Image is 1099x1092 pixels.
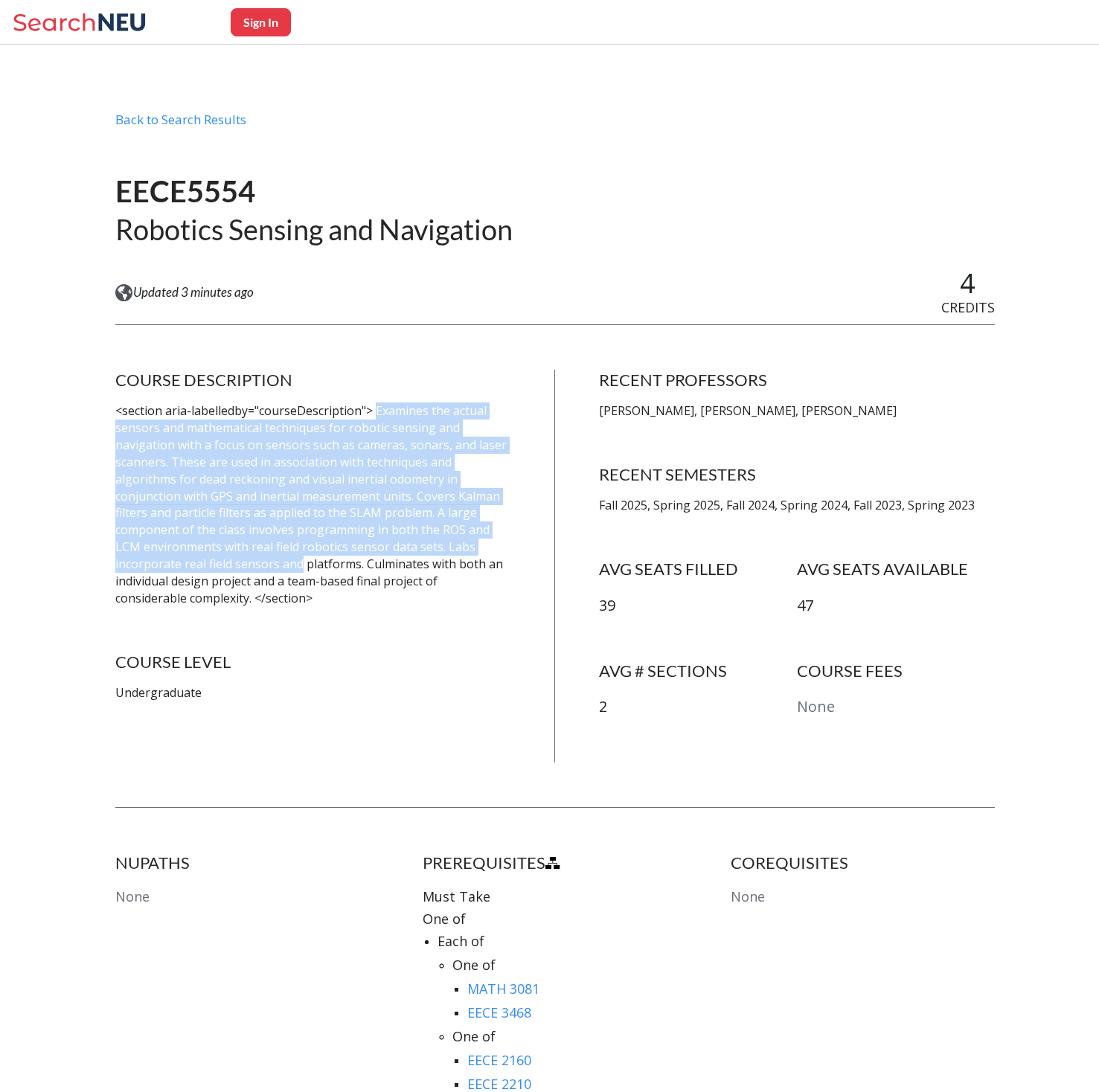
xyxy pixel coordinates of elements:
p: [PERSON_NAME], [PERSON_NAME], [PERSON_NAME] [599,402,995,420]
h4: COURSE LEVEL [115,652,511,672]
h4: RECENT PROFESSORS [599,370,995,391]
a: EECE 2160 [467,1051,531,1069]
h4: PREREQUISITES [423,852,686,873]
p: 39 [599,595,797,617]
h2: Robotics Sensing and Navigation [115,211,513,248]
a: EECE 3468 [467,1003,531,1021]
p: Fall 2025, Spring 2025, Fall 2024, Spring 2024, Fall 2023, Spring 2023 [599,497,995,514]
p: None [797,696,995,718]
p: 2 [599,696,797,718]
div: Back to Search Results [115,112,995,140]
h1: EECE5554 [115,173,513,211]
h4: AVG SEATS FILLED [599,559,797,579]
span: One of [452,956,496,974]
span: One of [423,910,466,928]
h4: RECENT SEMESTERS [599,464,995,485]
span: None [731,887,765,905]
span: CREDITS [941,298,995,316]
span: Updated 3 minutes ago [133,284,254,301]
button: Sign In [231,8,291,36]
h4: COURSE FEES [797,661,995,681]
p: Undergraduate [115,684,511,701]
p: 47 [797,595,995,617]
h4: AVG # SECTIONS [599,661,797,681]
p: <section aria-labelledby="courseDescription"> Examines the actual sensors and mathematical techni... [115,402,511,606]
a: MATH 3081 [467,980,539,998]
h4: NUPATHS [115,852,379,873]
span: Must Take [423,887,490,905]
h4: COREQUISITES [731,852,994,873]
span: 4 [960,265,975,301]
span: None [115,887,150,905]
span: Each of [438,932,484,950]
span: One of [452,1027,496,1045]
h4: COURSE DESCRIPTION [115,370,511,391]
h4: AVG SEATS AVAILABLE [797,559,995,579]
